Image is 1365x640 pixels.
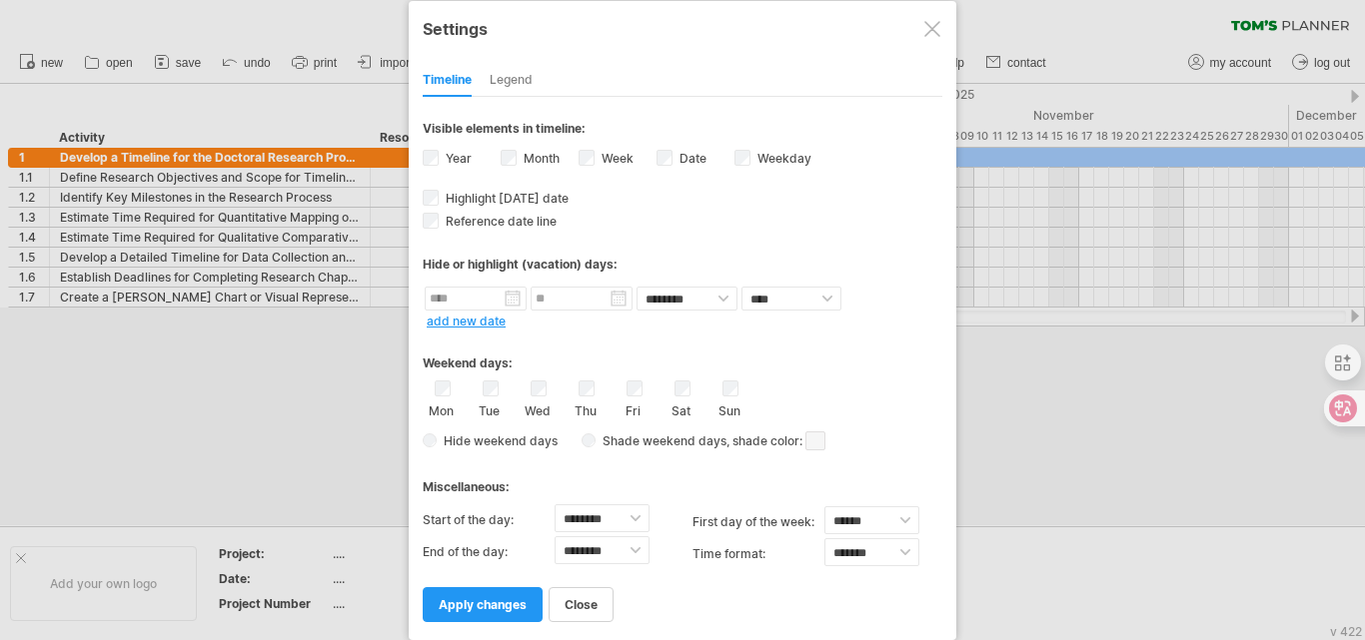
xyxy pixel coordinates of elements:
div: Legend [490,65,533,97]
label: Date [676,151,706,166]
div: Miscellaneous: [423,460,942,499]
div: Weekend days: [423,336,942,375]
span: Hide weekend days [437,433,558,448]
a: close [549,587,614,622]
span: apply changes [439,597,527,612]
label: Mon [429,399,454,418]
label: Week [598,151,634,166]
label: first day of the week: [692,506,824,538]
span: Shade weekend days [596,433,726,448]
label: Sat [669,399,693,418]
label: Thu [573,399,598,418]
div: Hide or highlight (vacation) days: [423,257,942,272]
label: Sun [716,399,741,418]
label: Weekday [753,151,811,166]
label: Time format: [692,538,824,570]
span: Highlight [DATE] date [442,191,569,206]
label: Start of the day: [423,504,555,536]
a: apply changes [423,587,543,622]
div: Timeline [423,65,472,97]
span: close [565,597,598,612]
label: Month [520,151,560,166]
div: Visible elements in timeline: [423,121,942,142]
div: Settings [423,10,942,46]
a: add new date [427,314,506,328]
span: , shade color: [726,429,825,453]
label: Wed [525,399,550,418]
label: Fri [621,399,646,418]
label: Year [442,151,472,166]
span: Reference date line [442,214,557,229]
span: click here to change the shade color [805,431,825,450]
label: Tue [477,399,502,418]
label: End of the day: [423,536,555,568]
